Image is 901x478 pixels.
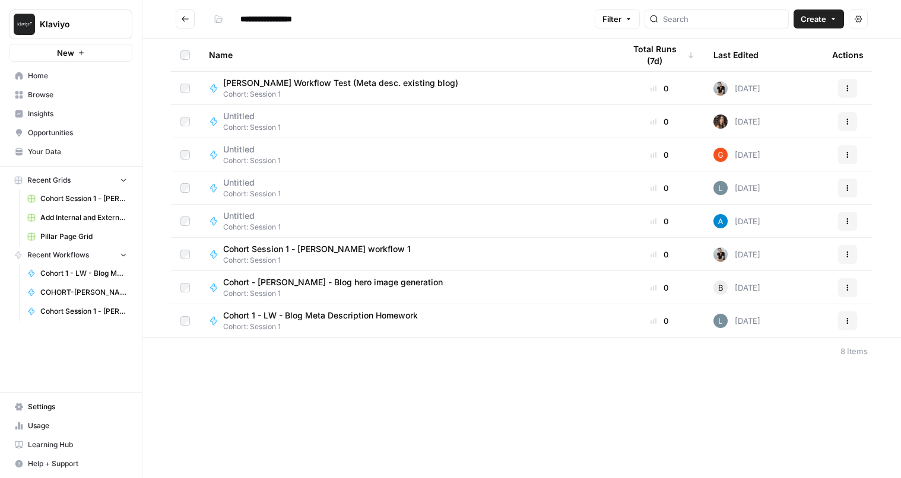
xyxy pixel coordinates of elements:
a: Insights [9,104,132,123]
a: [PERSON_NAME] Workflow Test (Meta desc. existing blog)Cohort: Session 1 [209,77,605,100]
div: [DATE] [713,281,760,295]
span: Home [28,71,127,81]
div: [DATE] [713,247,760,262]
span: Cohort Session 1 - [PERSON_NAME] workflow 1 Grid [40,193,127,204]
a: Browse [9,85,132,104]
span: Recent Grids [27,175,71,186]
div: [DATE] [713,148,760,162]
span: Cohort 1 - LW - Blog Meta Description Homework [223,310,418,321]
a: Your Data [9,142,132,161]
a: UntitledCohort: Session 1 [209,177,605,199]
a: UntitledCohort: Session 1 [209,110,605,133]
span: Usage [28,420,127,431]
span: Cohort: Session 1 [223,222,281,232]
div: 8 Items [840,345,868,357]
button: Workspace: Klaviyo [9,9,132,39]
a: Home [9,66,132,85]
span: New [57,47,74,59]
button: Help + Support [9,454,132,473]
a: UntitledCohort: Session 1 [209,144,605,166]
div: Last Edited [713,39,759,71]
span: Klaviyo [40,18,112,30]
span: Recent Workflows [27,250,89,260]
div: [DATE] [713,181,760,195]
span: [PERSON_NAME] Workflow Test (Meta desc. existing blog) [223,77,458,89]
span: Untitled [223,144,271,155]
a: Settings [9,397,132,416]
img: o3cqybgnmipr355j8nz4zpq1mc6x [713,214,728,228]
button: Filter [595,9,640,28]
span: Cohort Session 1 - [PERSON_NAME] workflow 1 [223,243,411,255]
div: Total Runs (7d) [624,39,694,71]
div: 0 [624,82,694,94]
span: Cohort: Session 1 [223,255,420,266]
span: Opportunities [28,128,127,138]
span: Learning Hub [28,439,127,450]
a: Cohort - [PERSON_NAME] - Blog hero image generationCohort: Session 1 [209,276,605,299]
span: Your Data [28,146,127,157]
button: New [9,44,132,62]
span: Untitled [223,177,271,189]
div: 0 [624,182,694,194]
div: Name [209,39,605,71]
span: Untitled [223,110,271,122]
span: Cohort Session 1 - [PERSON_NAME] workflow 1 [40,306,127,317]
span: Cohort: Session 1 [223,122,281,133]
img: qq1exqcea0wapzto7wd7elbwtl3p [713,247,728,262]
div: [DATE] [713,81,760,95]
span: Cohort: Session 1 [223,288,452,299]
span: Cohort: Session 1 [223,321,427,332]
span: Cohort 1 - LW - Blog Meta Description Homework [40,268,127,279]
button: Create [794,9,844,28]
a: Cohort Session 1 - [PERSON_NAME] workflow 1Cohort: Session 1 [209,243,605,266]
input: Search [663,13,783,25]
a: Cohort Session 1 - [PERSON_NAME] workflow 1 Grid [22,189,132,208]
a: Pillar Page Grid [22,227,132,246]
div: [DATE] [713,314,760,328]
span: Create [801,13,826,25]
img: Klaviyo Logo [14,14,35,35]
div: 0 [624,149,694,161]
a: Cohort 1 - LW - Blog Meta Description Homework [22,264,132,283]
span: COHORT-[PERSON_NAME]-Test-1 [40,287,127,298]
button: Recent Grids [9,171,132,189]
div: [DATE] [713,214,760,228]
span: Help + Support [28,458,127,469]
a: Opportunities [9,123,132,142]
span: Browse [28,90,127,100]
img: ep2s7dd3ojhp11nu5ayj08ahj9gv [713,148,728,162]
a: COHORT-[PERSON_NAME]-Test-1 [22,283,132,302]
button: Recent Workflows [9,246,132,264]
span: Untitled [223,210,271,222]
button: Go back [176,9,195,28]
img: cfgmwl5o8n4g8136c2vyzna79121 [713,181,728,195]
a: UntitledCohort: Session 1 [209,210,605,232]
a: Cohort 1 - LW - Blog Meta Description HomeworkCohort: Session 1 [209,310,605,332]
span: Cohort: Session 1 [223,155,281,166]
span: Cohort: Session 1 [223,89,468,100]
a: Add Internal and External Links [22,208,132,227]
span: Cohort - [PERSON_NAME] - Blog hero image generation [223,276,443,288]
div: 0 [624,282,694,294]
span: Add Internal and External Links [40,212,127,223]
span: Insights [28,109,127,119]
div: 0 [624,215,694,227]
div: 0 [624,248,694,260]
div: Actions [832,39,864,71]
span: Filter [602,13,621,25]
div: 0 [624,315,694,327]
div: [DATE] [713,114,760,129]
img: vqsat62t33ck24eq3wa2nivgb46o [713,114,728,129]
span: Cohort: Session 1 [223,189,281,199]
a: Cohort Session 1 - [PERSON_NAME] workflow 1 [22,302,132,321]
img: qq1exqcea0wapzto7wd7elbwtl3p [713,81,728,95]
div: 0 [624,116,694,128]
span: B [718,282,724,294]
a: Learning Hub [9,435,132,454]
span: Pillar Page Grid [40,231,127,242]
span: Settings [28,401,127,412]
img: cfgmwl5o8n4g8136c2vyzna79121 [713,314,728,328]
a: Usage [9,416,132,435]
